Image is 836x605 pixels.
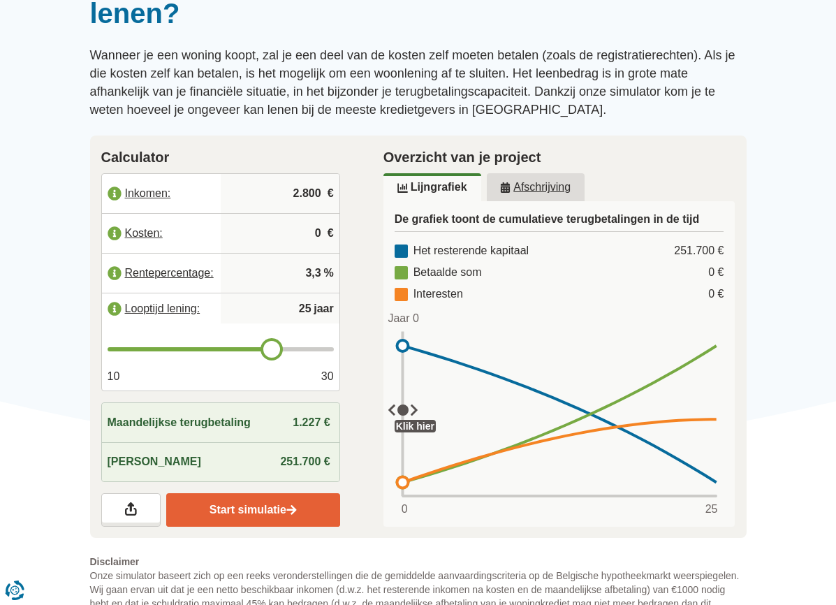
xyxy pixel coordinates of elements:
[321,369,334,385] span: 30
[293,416,330,428] span: 1.227 €
[102,293,221,324] label: Looptijd lening:
[397,182,467,193] u: Lijngrafiek
[328,226,334,242] span: €
[395,212,724,232] h3: De grafiek toont de cumulatieve terugbetalingen in de tijd
[395,420,436,432] div: Klik hier
[708,286,724,302] div: 0 €
[500,182,571,193] u: Afschrijving
[280,455,330,467] span: 251.700 €
[108,415,251,431] span: Maandelijkse terugbetaling
[101,147,340,168] h2: Calculator
[108,369,120,385] span: 10
[90,47,747,119] p: Wanneer je een woning koopt, zal je een deel van de kosten zelf moeten betalen (zoals de registra...
[101,493,161,527] a: Deel je resultaten
[102,178,221,209] label: Inkomen:
[395,243,529,259] div: Het resterende kapitaal
[102,258,221,289] label: Rentepercentage:
[705,502,718,518] span: 25
[674,243,724,259] div: 251.700 €
[226,214,334,252] input: |
[90,555,747,569] span: Disclaimer
[383,147,735,168] h2: Overzicht van je project
[395,265,482,281] div: Betaalde som
[102,218,221,249] label: Kosten:
[226,254,334,292] input: |
[108,454,201,470] span: [PERSON_NAME]
[395,286,463,302] div: Interesten
[328,186,334,202] span: €
[286,504,297,516] img: Start simulatie
[314,301,333,317] span: jaar
[708,265,724,281] div: 0 €
[323,265,333,282] span: %
[402,502,408,518] span: 0
[166,493,340,527] a: Start simulatie
[226,175,334,212] input: |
